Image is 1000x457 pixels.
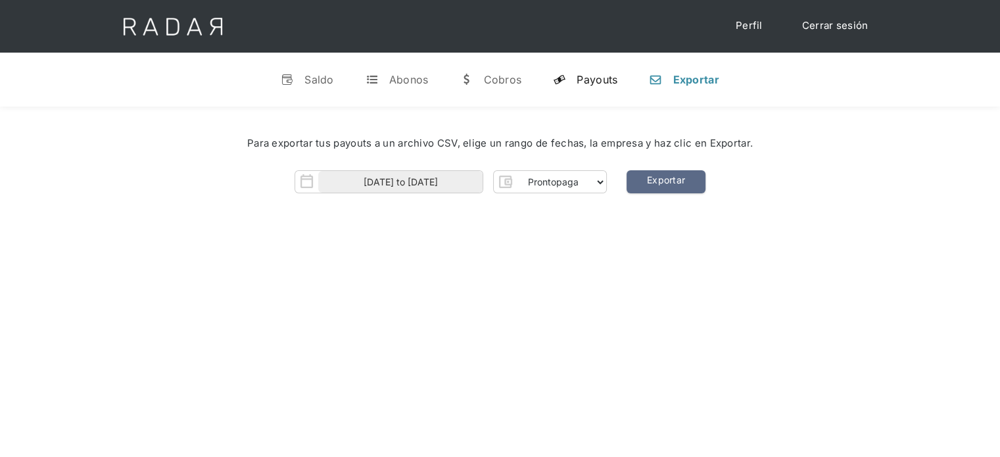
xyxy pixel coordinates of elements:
div: t [366,73,379,86]
div: Payouts [577,73,617,86]
div: Exportar [673,73,719,86]
a: Exportar [627,170,705,193]
div: Para exportar tus payouts a un archivo CSV, elige un rango de fechas, la empresa y haz clic en Ex... [39,136,961,151]
div: Cobros [483,73,521,86]
a: Cerrar sesión [789,13,882,39]
div: Abonos [389,73,429,86]
div: y [553,73,566,86]
form: Form [295,170,607,193]
div: n [649,73,662,86]
div: v [281,73,294,86]
div: Saldo [304,73,334,86]
a: Perfil [723,13,776,39]
div: w [460,73,473,86]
